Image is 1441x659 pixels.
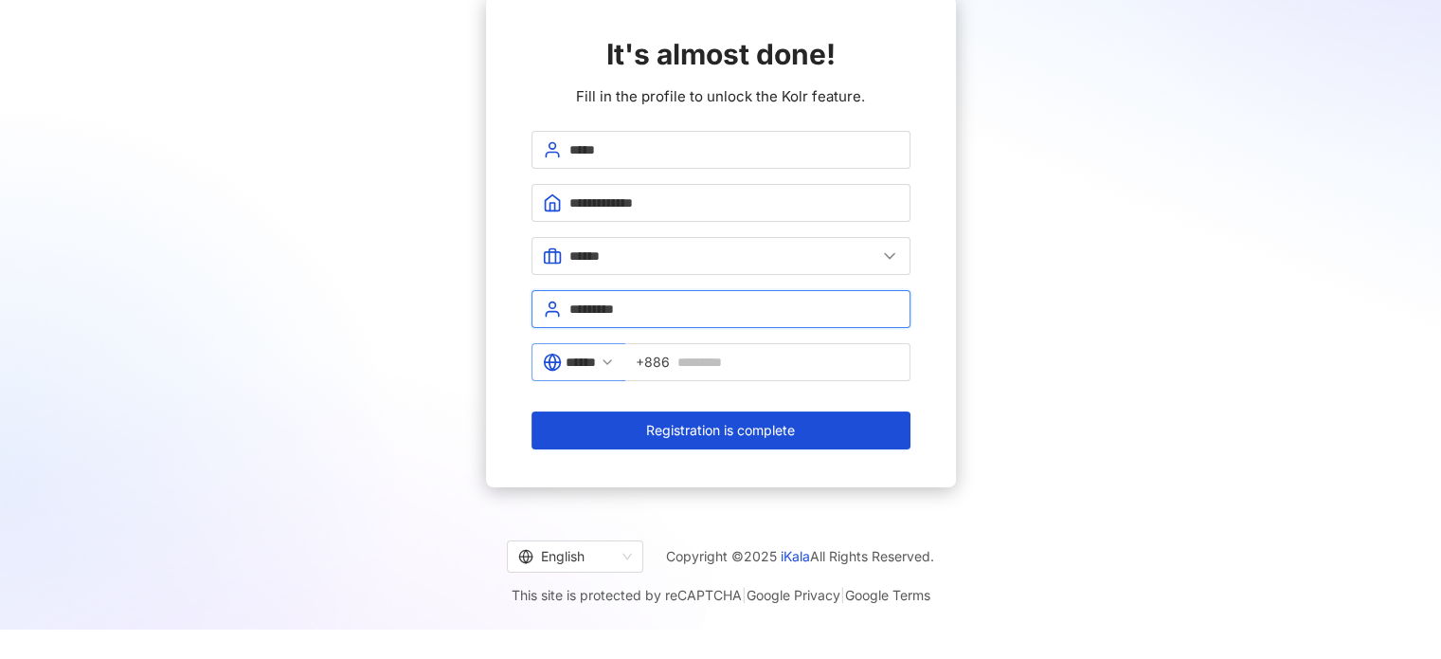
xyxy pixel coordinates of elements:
[606,37,836,71] span: It's almost done!
[781,548,810,564] a: iKala
[531,412,910,449] button: Registration is complete
[742,587,747,603] span: |
[747,587,840,603] a: Google Privacy
[576,85,865,108] span: Fill in the profile to unlock the Kolr feature.
[512,584,930,607] span: This site is protected by reCAPTCHA
[666,545,934,568] span: Copyright © 2025 All Rights Reserved.
[840,587,845,603] span: |
[636,352,670,373] span: +886
[518,541,615,572] div: English
[646,423,795,438] span: Registration is complete
[845,587,930,603] a: Google Terms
